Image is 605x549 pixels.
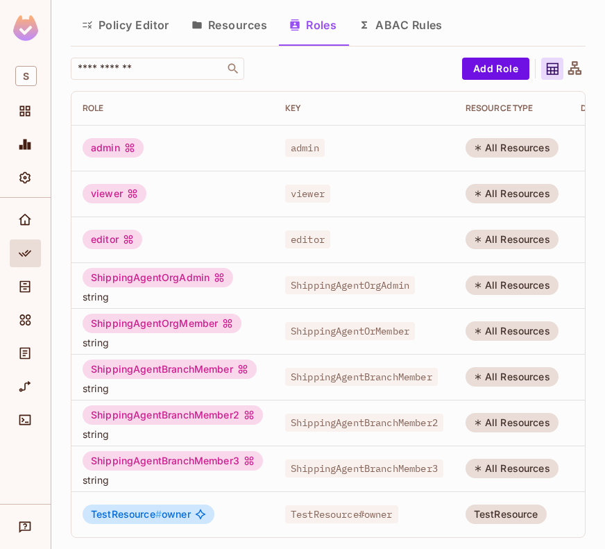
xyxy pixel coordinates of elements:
[83,336,263,349] span: string
[278,8,348,42] button: Roles
[10,130,41,158] div: Monitoring
[10,306,41,334] div: Elements
[83,451,263,471] div: ShippingAgentBranchMember3
[462,58,529,80] button: Add Role
[285,322,415,340] span: ShippingAgentOrMember
[10,339,41,367] div: Audit Log
[285,368,438,386] span: ShippingAgentBranchMember
[15,66,37,86] span: S
[466,413,559,432] div: All Resources
[285,505,398,523] span: TestResource#owner
[285,414,443,432] span: ShippingAgentBranchMember2
[285,459,443,478] span: ShippingAgentBranchMember3
[10,239,41,267] div: Policy
[10,373,41,400] div: URL Mapping
[155,508,162,520] span: #
[10,97,41,125] div: Projects
[71,8,180,42] button: Policy Editor
[285,103,443,114] div: Key
[285,139,325,157] span: admin
[466,230,559,249] div: All Resources
[83,268,233,287] div: ShippingAgentOrgAdmin
[91,509,191,520] span: owner
[13,15,38,41] img: SReyMgAAAABJRU5ErkJggg==
[285,185,330,203] span: viewer
[83,290,263,303] span: string
[83,360,257,379] div: ShippingAgentBranchMember
[83,138,144,158] div: admin
[10,60,41,92] div: Workspace: Siddharth-485
[466,138,559,158] div: All Resources
[348,8,454,42] button: ABAC Rules
[83,184,146,203] div: viewer
[83,230,142,249] div: editor
[285,276,415,294] span: ShippingAgentOrgAdmin
[83,428,263,441] span: string
[10,273,41,301] div: Directory
[83,382,263,395] span: string
[180,8,278,42] button: Resources
[10,406,41,434] div: Connect
[466,459,559,478] div: All Resources
[91,508,162,520] span: TestResource
[466,367,559,387] div: All Resources
[83,103,263,114] div: Role
[10,206,41,234] div: Home
[83,314,241,333] div: ShippingAgentOrgMember
[83,405,263,425] div: ShippingAgentBranchMember2
[466,103,559,114] div: RESOURCE TYPE
[466,505,547,524] div: TestResource
[285,230,330,248] span: editor
[10,164,41,192] div: Settings
[466,276,559,295] div: All Resources
[83,473,263,487] span: string
[466,184,559,203] div: All Resources
[466,321,559,341] div: All Resources
[10,513,41,541] div: Help & Updates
